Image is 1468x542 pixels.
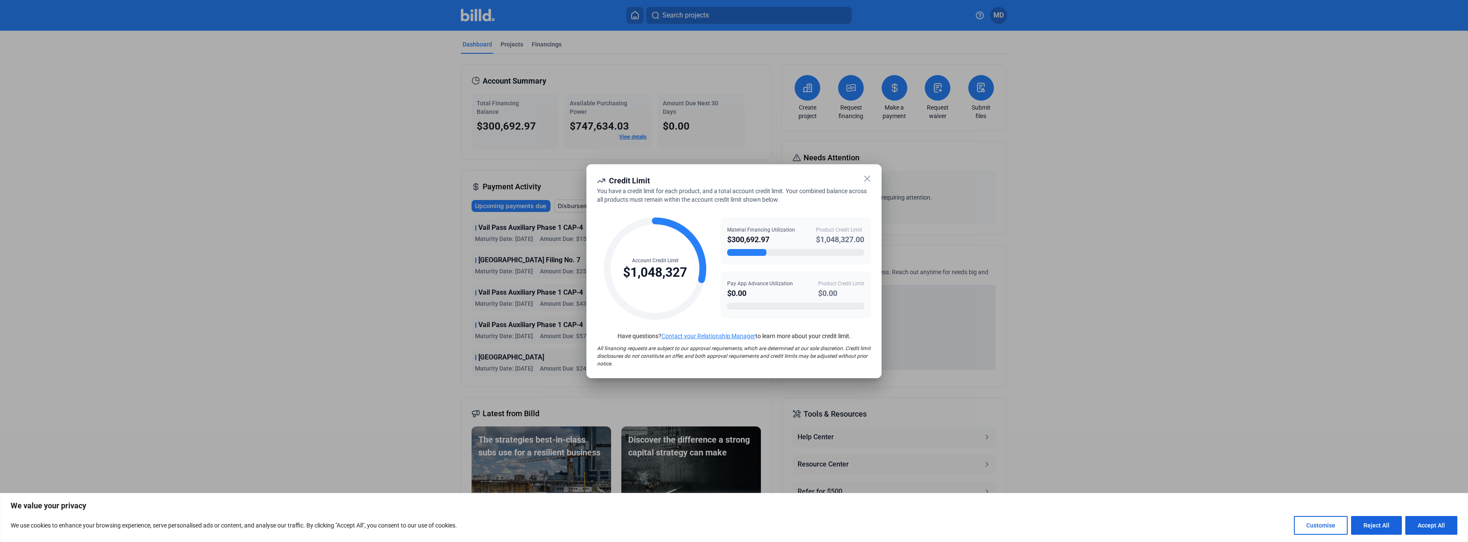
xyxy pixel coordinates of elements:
div: $1,048,327.00 [816,234,864,246]
span: Credit Limit [609,176,650,185]
button: Accept All [1405,516,1457,535]
div: $0.00 [727,287,793,299]
a: Contact your Relationship Manager [661,333,755,339]
span: All financing requests are subject to our approval requirements, which are determined at our sole... [597,345,871,367]
button: Customise [1294,516,1348,535]
p: We value your privacy [11,501,1457,511]
span: Have questions? to learn more about your credit limit. [617,333,851,339]
div: $0.00 [818,287,864,299]
div: $300,692.97 [727,234,795,246]
div: $1,048,327 [623,264,687,281]
div: Pay App Advance Utilization [727,280,793,287]
p: We use cookies to enhance your browsing experience, serve personalised ads or content, and analys... [11,520,457,530]
button: Reject All [1351,516,1402,535]
div: Product Credit Limit [816,226,864,234]
div: Product Credit Limit [818,280,864,287]
span: You have a credit limit for each product, and a total account credit limit. Your combined balance... [597,188,867,203]
div: Material Financing Utilization [727,226,795,234]
div: Account Credit Limit [623,257,687,264]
